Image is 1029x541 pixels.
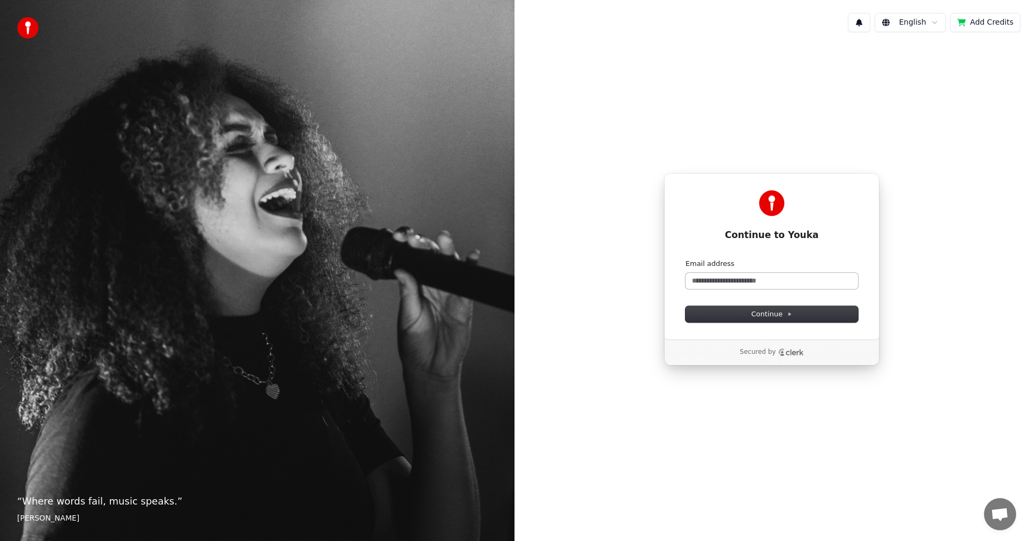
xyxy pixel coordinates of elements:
img: Youka [759,190,785,216]
img: youka [17,17,39,39]
p: “ Where words fail, music speaks. ” [17,494,497,509]
footer: [PERSON_NAME] [17,513,497,524]
div: Open chat [984,498,1016,530]
label: Email address [685,259,734,269]
button: Add Credits [950,13,1020,32]
a: Clerk logo [778,349,804,356]
p: Secured by [740,348,776,357]
h1: Continue to Youka [685,229,858,242]
button: Continue [685,306,858,322]
span: Continue [751,309,792,319]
